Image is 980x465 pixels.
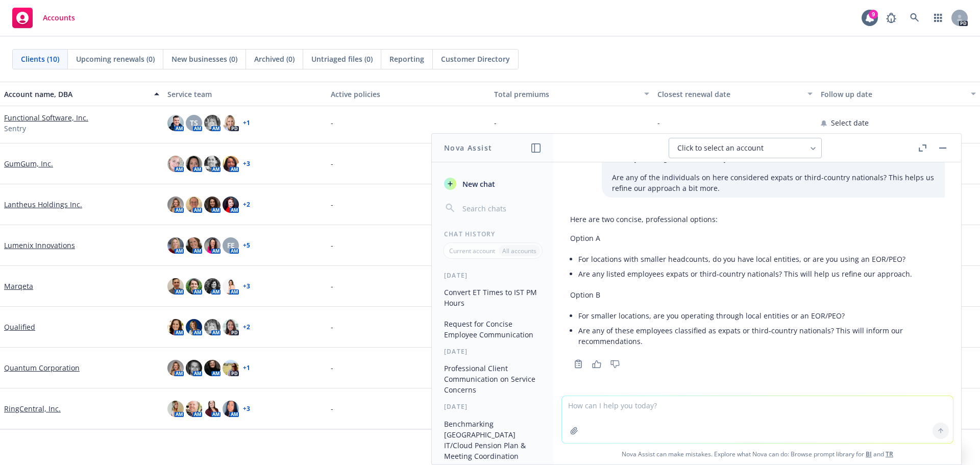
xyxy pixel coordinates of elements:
a: TR [886,450,893,458]
a: Lantheus Holdings Inc. [4,199,82,210]
li: Are any of these employees classified as expats or third‑country nationals? This will inform our ... [578,323,945,349]
span: TS [190,117,198,128]
a: GumGum, Inc. [4,158,53,169]
img: photo [223,319,239,335]
input: Search chats [460,201,542,215]
button: Benchmarking [GEOGRAPHIC_DATA] IT/Cloud Pension Plan & Meeting Coordination [440,415,546,464]
span: Select date [831,117,869,128]
a: Switch app [928,8,948,28]
a: RingCentral, Inc. [4,403,61,414]
button: Convert ET Times to IST PM Hours [440,284,546,311]
img: photo [186,401,202,417]
span: New businesses (0) [171,54,237,64]
button: Thumbs down [607,357,623,371]
li: For locations with smaller headcounts, do you have local entities, or are you using an EOR/PEO? [578,252,945,266]
img: photo [204,401,220,417]
span: - [657,117,660,128]
img: photo [167,360,184,376]
span: Click to select an account [677,143,764,153]
span: - [331,199,333,210]
svg: Copy to clipboard [574,359,583,369]
span: - [494,117,497,128]
div: Active policies [331,89,486,100]
button: Click to select an account [669,138,822,158]
a: + 1 [243,365,250,371]
div: 9 [869,10,878,19]
img: photo [167,278,184,295]
span: Customer Directory [441,54,510,64]
p: Current account [449,247,495,255]
img: photo [167,115,184,131]
img: photo [204,319,220,335]
img: photo [223,115,239,131]
span: Upcoming renewals (0) [76,54,155,64]
img: photo [186,278,202,295]
span: Archived (0) [254,54,295,64]
img: photo [204,237,220,254]
img: photo [186,237,202,254]
a: Marqeta [4,281,33,291]
img: photo [223,197,239,213]
img: photo [167,401,184,417]
p: Option B [570,289,945,300]
span: Accounts [43,14,75,22]
img: photo [186,197,202,213]
a: Functional Software, Inc. [4,112,88,123]
img: photo [186,360,202,376]
span: - [331,281,333,291]
span: - [331,362,333,373]
span: FE [227,240,235,251]
img: photo [167,156,184,172]
img: photo [204,115,220,131]
img: photo [186,156,202,172]
div: Closest renewal date [657,89,801,100]
a: Qualified [4,322,35,332]
p: Here are two concise, professional options: [570,214,945,225]
a: + 3 [243,283,250,289]
div: [DATE] [432,347,554,356]
a: + 3 [243,161,250,167]
img: photo [204,197,220,213]
img: photo [186,319,202,335]
span: Untriaged files (0) [311,54,373,64]
span: Clients (10) [21,54,59,64]
div: Total premiums [494,89,638,100]
button: Service team [163,82,327,106]
img: photo [167,319,184,335]
span: New chat [460,179,495,189]
div: [DATE] [432,402,554,411]
img: photo [223,360,239,376]
span: - [331,240,333,251]
img: photo [223,401,239,417]
a: + 5 [243,242,250,249]
button: Request for Concise Employee Communication [440,315,546,343]
a: + 3 [243,406,250,412]
li: For smaller locations, are you operating through local entities or an EOR/PEO? [578,308,945,323]
span: - [331,117,333,128]
a: BI [866,450,872,458]
img: photo [223,278,239,295]
div: Chat History [432,230,554,238]
img: photo [204,360,220,376]
li: Are any listed employees expats or third‑country nationals? This will help us refine our approach. [578,266,945,281]
h1: Nova Assist [444,142,492,153]
button: Professional Client Communication on Service Concerns [440,360,546,398]
button: Follow up date [817,82,980,106]
p: Are any of the individuals on here considered expats or third-country nationals? This helps us re... [612,172,935,193]
button: New chat [440,175,546,193]
a: Lumenix Innovations [4,240,75,251]
div: Service team [167,89,323,100]
a: Quantum Corporation [4,362,80,373]
a: Search [904,8,925,28]
span: - [331,158,333,169]
button: Closest renewal date [653,82,817,106]
a: + 2 [243,324,250,330]
p: Option A [570,233,945,243]
div: [DATE] [432,271,554,280]
img: photo [167,197,184,213]
a: Accounts [8,4,79,32]
span: Reporting [389,54,424,64]
img: photo [167,237,184,254]
span: Nova Assist can make mistakes. Explore what Nova can do: Browse prompt library for and [558,444,957,464]
button: Active policies [327,82,490,106]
